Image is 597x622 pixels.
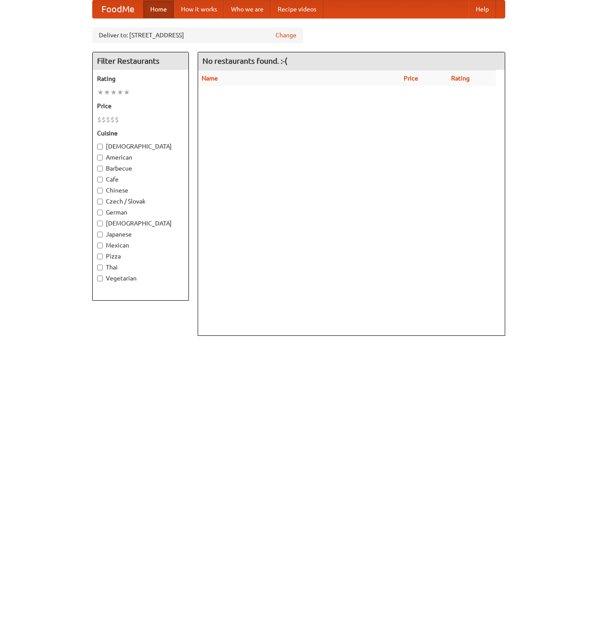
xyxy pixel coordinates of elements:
[97,243,103,248] input: Mexican
[469,0,496,18] a: Help
[97,164,184,173] label: Barbecue
[97,142,184,151] label: [DEMOGRAPHIC_DATA]
[123,87,130,97] li: ★
[97,274,184,283] label: Vegetarian
[203,57,287,65] ng-pluralize: No restaurants found. :-(
[97,232,103,237] input: Japanese
[97,197,184,206] label: Czech / Slovak
[97,74,184,83] h5: Rating
[174,0,224,18] a: How it works
[117,87,123,97] li: ★
[97,129,184,138] h5: Cuisine
[97,166,103,171] input: Barbecue
[97,219,184,228] label: [DEMOGRAPHIC_DATA]
[97,102,184,110] h5: Price
[271,0,323,18] a: Recipe videos
[104,87,110,97] li: ★
[93,52,188,70] h4: Filter Restaurants
[97,252,184,261] label: Pizza
[101,115,106,124] li: $
[97,210,103,215] input: German
[97,186,184,195] label: Chinese
[97,177,103,182] input: Cafe
[92,27,303,43] div: Deliver to: [STREET_ADDRESS]
[275,31,297,40] a: Change
[93,0,143,18] a: FoodMe
[404,75,418,82] a: Price
[97,153,184,162] label: American
[97,175,184,184] label: Cafe
[97,199,103,204] input: Czech / Slovak
[97,230,184,239] label: Japanese
[97,263,184,272] label: Thai
[97,221,103,226] input: [DEMOGRAPHIC_DATA]
[143,0,174,18] a: Home
[115,115,119,124] li: $
[97,208,184,217] label: German
[97,155,103,160] input: American
[97,115,101,124] li: $
[224,0,271,18] a: Who we are
[97,87,104,97] li: ★
[451,75,470,82] a: Rating
[202,75,218,82] a: Name
[110,115,115,124] li: $
[97,188,103,193] input: Chinese
[97,265,103,270] input: Thai
[110,87,117,97] li: ★
[97,144,103,149] input: [DEMOGRAPHIC_DATA]
[97,241,184,250] label: Mexican
[97,254,103,259] input: Pizza
[106,115,110,124] li: $
[97,276,103,281] input: Vegetarian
